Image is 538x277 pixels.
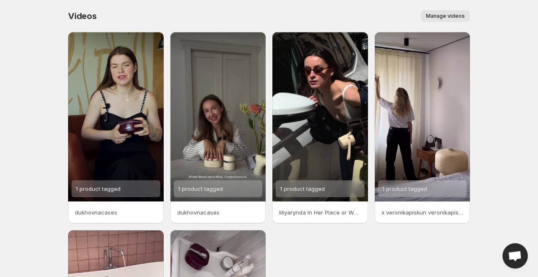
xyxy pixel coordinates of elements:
[178,185,223,192] span: 1 product tagged
[76,185,121,192] span: 1 product tagged
[75,208,157,217] p: dukhovnacases
[382,208,464,217] p: x veronikapiskun veronikapiskun Vyd ROMANTIKA PROJECT Komono - TRIPTYCH
[68,11,97,21] span: Videos
[382,185,427,192] span: 1 product tagged
[177,208,259,217] p: dukhovnacases
[502,243,528,269] div: Open chat
[280,185,325,192] span: 1 product tagged
[426,13,465,19] span: Manage videos
[279,208,361,217] p: liliyarynda In Her Place or Work liliarynda
[421,10,470,22] button: Manage videos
